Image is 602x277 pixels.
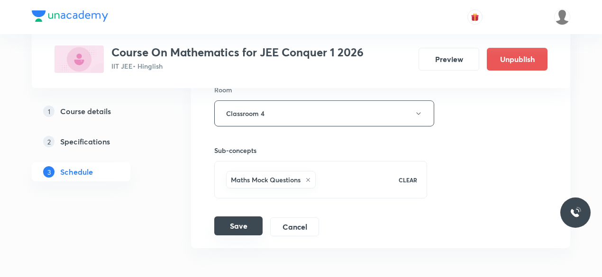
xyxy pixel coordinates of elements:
[32,10,108,22] img: Company Logo
[43,166,55,178] p: 3
[43,136,55,147] p: 2
[570,207,581,218] img: ttu
[471,13,479,21] img: avatar
[32,132,161,151] a: 2Specifications
[487,48,547,71] button: Unpublish
[32,102,161,121] a: 1Course details
[60,136,110,147] h5: Specifications
[111,45,364,59] h3: Course On Mathematics for JEE Conquer 1 2026
[270,217,319,236] button: Cancel
[60,166,93,178] h5: Schedule
[60,106,111,117] h5: Course details
[111,61,364,71] p: IIT JEE • Hinglish
[467,9,483,25] button: avatar
[419,48,479,71] button: Preview
[214,145,427,155] h6: Sub-concepts
[214,85,232,95] h6: Room
[214,100,434,126] button: Classroom 4
[32,10,108,24] a: Company Logo
[43,106,55,117] p: 1
[214,216,263,235] button: Save
[231,175,301,185] h6: Maths Mock Questions
[399,176,417,184] p: CLEAR
[554,9,570,25] img: Arpita
[55,45,104,73] img: 69328BEA-7306-4749-9D45-3FE06663CCFB_plus.png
